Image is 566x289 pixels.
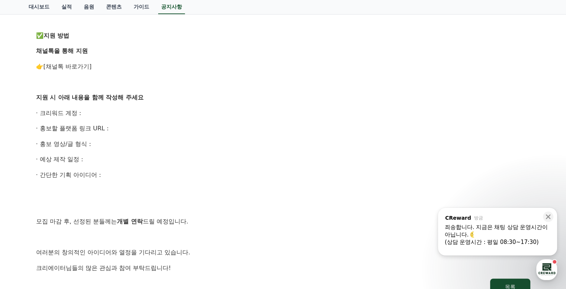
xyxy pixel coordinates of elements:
a: 대화 [49,227,96,246]
strong: 개별 연락 [117,218,143,225]
p: 여러분의 창의적인 아이디어와 열정을 기다리고 있습니다. [36,248,530,257]
p: 크리에이터님들의 많은 관심과 참여 부탁드립니다! [36,263,530,273]
p: 모집 마감 후, 선정된 분들께는 드릴 예정입니다. [36,217,530,226]
a: [채널톡 바로가기] [44,63,92,70]
p: ✅ [36,31,530,41]
strong: 채널톡을 통해 지원 [36,47,88,54]
span: 설정 [115,238,124,244]
p: · 예상 제작 일정 : [36,155,530,164]
p: · 홍보할 플랫폼 링크 URL : [36,124,530,133]
p: · 홍보 영상/글 형식 : [36,139,530,149]
a: 설정 [96,227,143,246]
span: 대화 [68,239,77,245]
span: 홈 [23,238,28,244]
p: · 간단한 기획 아이디어 : [36,170,530,180]
strong: 지원 방법 [44,32,70,39]
p: 👉 [36,62,530,72]
a: 홈 [2,227,49,246]
strong: 지원 시 아래 내용을 함께 작성해 주세요 [36,94,144,101]
p: · 크리워드 계정 : [36,108,530,118]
